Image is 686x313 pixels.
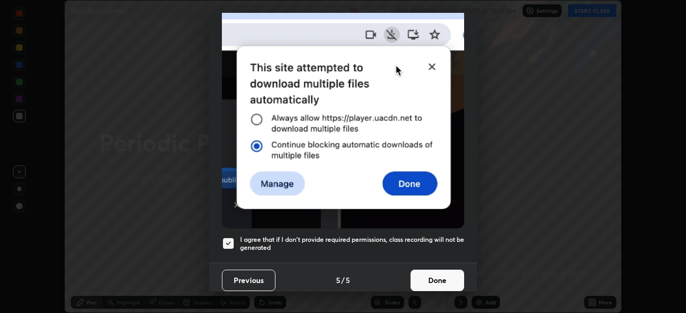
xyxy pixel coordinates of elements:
h4: 5 [346,274,350,286]
button: Previous [222,270,275,291]
h4: / [341,274,345,286]
h4: 5 [336,274,340,286]
h5: I agree that if I don't provide required permissions, class recording will not be generated [240,235,464,252]
button: Done [411,270,464,291]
